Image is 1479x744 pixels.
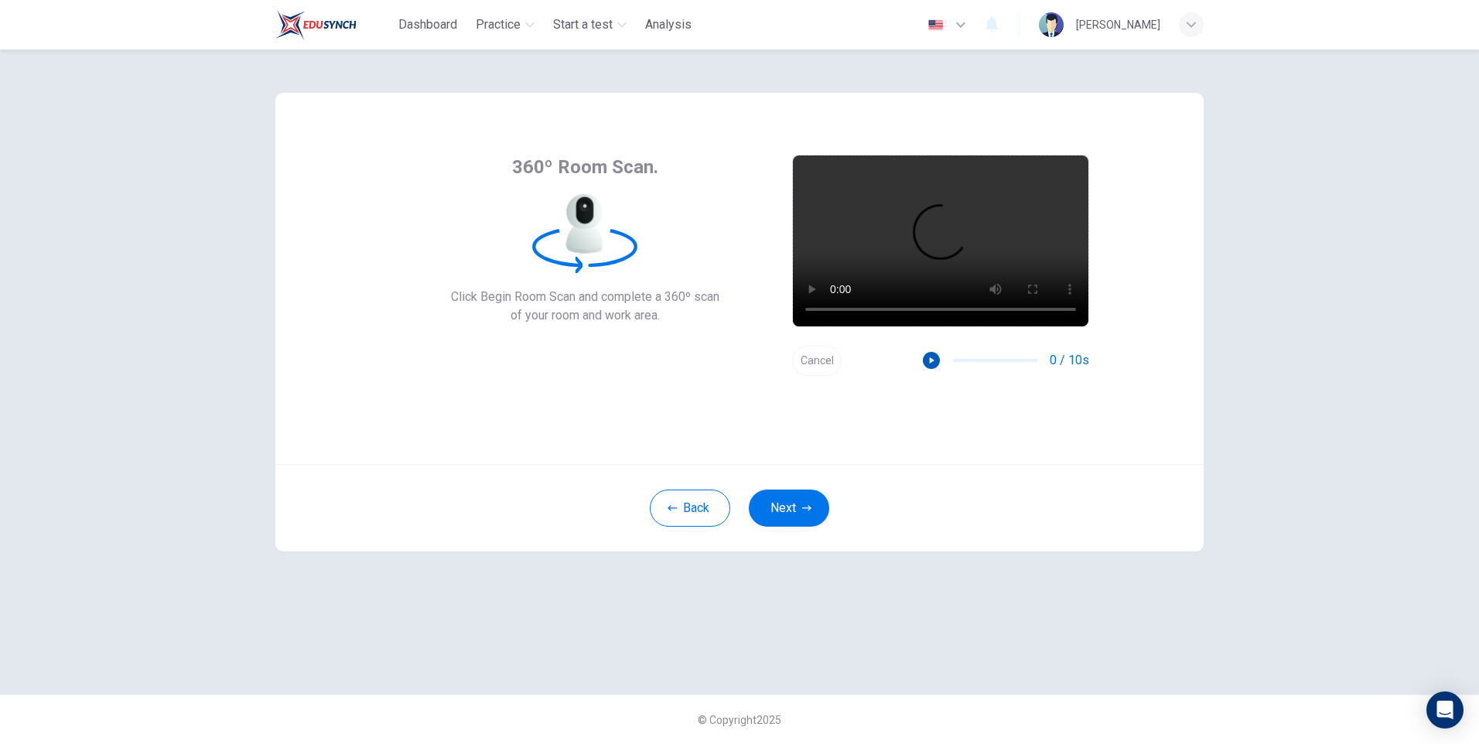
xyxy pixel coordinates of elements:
[398,15,457,34] span: Dashboard
[1039,12,1064,37] img: Profile picture
[1426,691,1464,729] div: Open Intercom Messenger
[275,9,357,40] img: Train Test logo
[698,714,781,726] span: © Copyright 2025
[1076,15,1160,34] div: [PERSON_NAME]
[553,15,613,34] span: Start a test
[392,11,463,39] button: Dashboard
[451,288,719,306] span: Click Begin Room Scan and complete a 360º scan
[1050,351,1089,370] span: 0 / 10s
[470,11,541,39] button: Practice
[749,490,829,527] button: Next
[650,490,730,527] button: Back
[275,9,392,40] a: Train Test logo
[512,155,658,179] span: 360º Room Scan.
[926,19,945,31] img: en
[476,15,521,34] span: Practice
[451,306,719,325] span: of your room and work area.
[547,11,633,39] button: Start a test
[792,346,842,376] button: Cancel
[639,11,698,39] button: Analysis
[645,15,692,34] span: Analysis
